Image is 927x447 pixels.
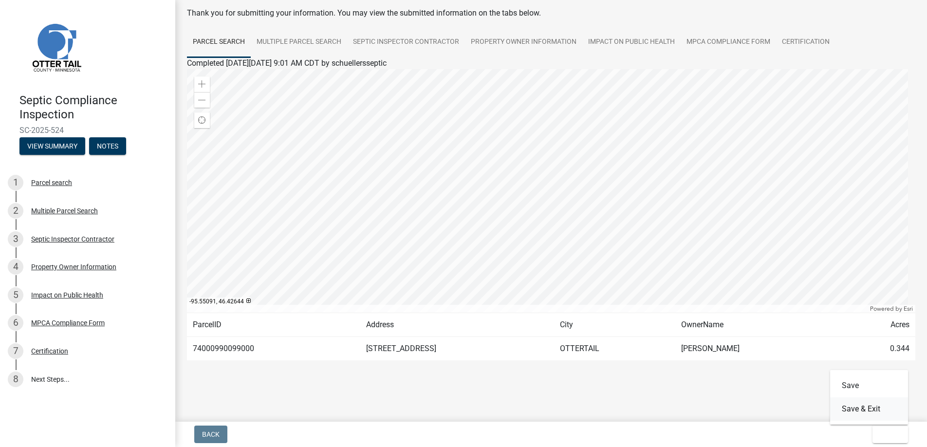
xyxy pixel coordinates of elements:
[31,263,116,270] div: Property Owner Information
[187,7,915,19] div: Thank you for submitting your information. You may view the submitted information on the tabs below.
[194,426,227,443] button: Back
[360,337,554,361] td: [STREET_ADDRESS]
[830,397,908,421] button: Save & Exit
[202,430,220,438] span: Back
[8,315,23,331] div: 6
[830,374,908,397] button: Save
[187,337,360,361] td: 74000990099000
[31,236,114,242] div: Septic Inspector Contractor
[830,370,908,425] div: Exit
[31,207,98,214] div: Multiple Parcel Search
[8,287,23,303] div: 5
[31,319,105,326] div: MPCA Compliance Form
[675,337,841,361] td: [PERSON_NAME]
[554,337,675,361] td: OTTERTAIL
[19,126,156,135] span: SC-2025-524
[465,27,582,58] a: Property Owner Information
[251,27,347,58] a: Multiple Parcel Search
[8,259,23,275] div: 4
[347,27,465,58] a: Septic Inspector Contractor
[19,143,85,150] wm-modal-confirm: Summary
[31,179,72,186] div: Parcel search
[89,143,126,150] wm-modal-confirm: Notes
[89,137,126,155] button: Notes
[582,27,681,58] a: Impact on Public Health
[675,313,841,337] td: OwnerName
[8,203,23,219] div: 2
[880,430,894,438] span: Exit
[776,27,835,58] a: Certification
[8,343,23,359] div: 7
[19,137,85,155] button: View Summary
[360,313,554,337] td: Address
[31,348,68,354] div: Certification
[8,231,23,247] div: 3
[194,92,210,108] div: Zoom out
[8,175,23,190] div: 1
[868,305,915,313] div: Powered by
[904,305,913,312] a: Esri
[187,313,360,337] td: ParcelID
[8,372,23,387] div: 8
[841,313,915,337] td: Acres
[554,313,675,337] td: City
[19,10,93,83] img: Otter Tail County, Minnesota
[187,27,251,58] a: Parcel search
[187,58,387,68] span: Completed [DATE][DATE] 9:01 AM CDT by schuellersseptic
[872,426,908,443] button: Exit
[194,76,210,92] div: Zoom in
[681,27,776,58] a: MPCA Compliance Form
[19,93,167,122] h4: Septic Compliance Inspection
[31,292,103,298] div: Impact on Public Health
[194,112,210,128] div: Find my location
[841,337,915,361] td: 0.344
